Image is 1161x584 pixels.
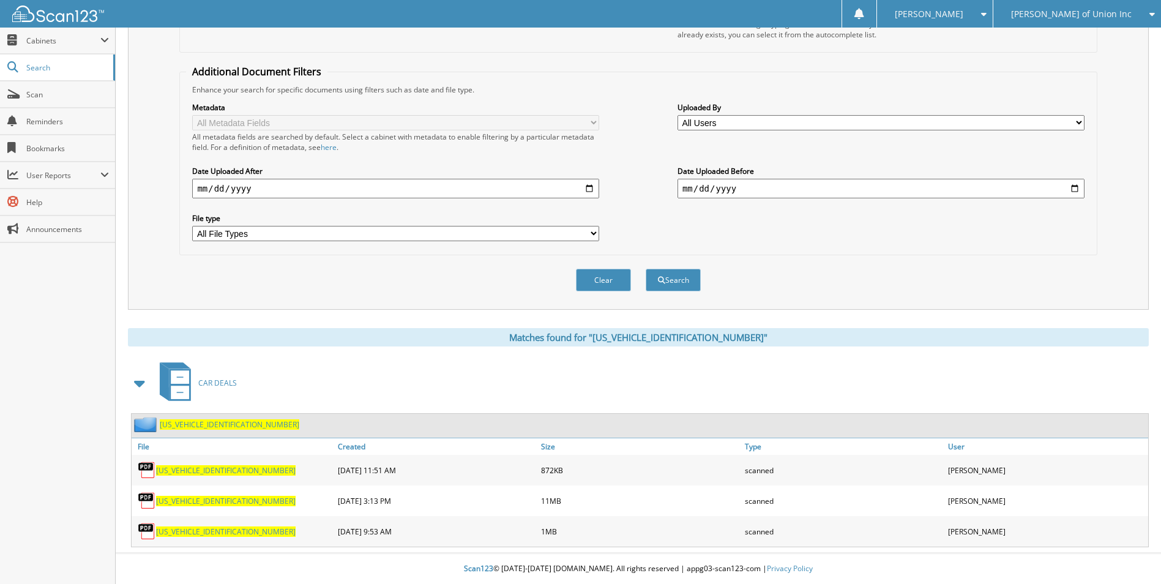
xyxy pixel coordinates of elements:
a: CAR DEALS [152,359,237,407]
div: 1MB [538,519,741,544]
span: [PERSON_NAME] of Union Inc [1011,10,1132,18]
label: Date Uploaded Before [678,166,1084,176]
div: scanned [742,519,945,544]
span: Scan123 [464,563,493,574]
img: scan123-logo-white.svg [12,6,104,22]
button: Search [646,269,701,291]
div: [DATE] 3:13 PM [335,489,538,513]
div: [PERSON_NAME] [945,489,1148,513]
a: Privacy Policy [767,563,813,574]
a: [US_VEHICLE_IDENTIFICATION_NUMBER] [156,526,296,537]
iframe: Chat Widget [1100,525,1161,584]
a: [US_VEHICLE_IDENTIFICATION_NUMBER] [156,496,296,506]
img: folder2.png [134,417,160,432]
div: [PERSON_NAME] [945,458,1148,482]
label: File type [192,213,599,223]
div: [PERSON_NAME] [945,519,1148,544]
a: Size [538,438,741,455]
span: Cabinets [26,36,100,46]
img: PDF.png [138,522,156,541]
label: Uploaded By [678,102,1084,113]
img: PDF.png [138,461,156,479]
label: Date Uploaded After [192,166,599,176]
div: scanned [742,489,945,513]
div: Select a cabinet and begin typing the name of the folder you want to search in. If the name match... [678,19,1084,40]
a: [US_VEHICLE_IDENTIFICATION_NUMBER] [160,419,299,430]
button: Clear [576,269,631,291]
div: [DATE] 9:53 AM [335,519,538,544]
span: Announcements [26,224,109,234]
span: User Reports [26,170,100,181]
div: scanned [742,458,945,482]
span: Scan [26,89,109,100]
img: PDF.png [138,492,156,510]
span: Bookmarks [26,143,109,154]
span: Search [26,62,107,73]
label: Metadata [192,102,599,113]
div: [DATE] 11:51 AM [335,458,538,482]
div: Matches found for "[US_VEHICLE_IDENTIFICATION_NUMBER]" [128,328,1149,346]
a: Created [335,438,538,455]
div: All metadata fields are searched by default. Select a cabinet with metadata to enable filtering b... [192,132,599,152]
a: User [945,438,1148,455]
span: Help [26,197,109,208]
div: © [DATE]-[DATE] [DOMAIN_NAME]. All rights reserved | appg03-scan123-com | [116,554,1161,584]
a: File [132,438,335,455]
a: here [321,142,337,152]
div: 11MB [538,489,741,513]
div: Enhance your search for specific documents using filters such as date and file type. [186,84,1090,95]
span: [PERSON_NAME] [895,10,963,18]
span: CAR DEALS [198,378,237,388]
a: Type [742,438,945,455]
input: start [192,179,599,198]
input: end [678,179,1084,198]
a: [US_VEHICLE_IDENTIFICATION_NUMBER] [156,465,296,476]
legend: Additional Document Filters [186,65,327,78]
span: Reminders [26,116,109,127]
div: 872KB [538,458,741,482]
